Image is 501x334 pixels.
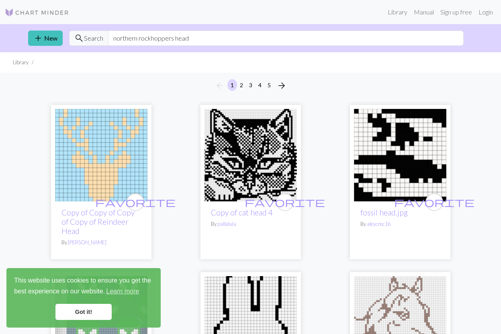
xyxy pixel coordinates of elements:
i: favourite [394,194,474,210]
a: learn more about cookies [105,285,140,297]
button: 2 [237,79,246,91]
span: search [74,33,84,44]
p: By [61,239,141,246]
i: favourite [245,194,325,210]
button: Next [274,79,290,92]
button: favourite [425,193,443,211]
nav: Page navigation [212,79,290,92]
span: This website uses cookies to ensure you get the best experience on our website. [14,276,153,297]
a: fossil head.jpg [354,150,446,158]
span: favorite [245,196,325,208]
a: dismiss cookie message [55,304,112,320]
img: Reindeer Head [55,109,147,201]
a: Sign up free [437,4,475,20]
img: fossil head.jpg [354,109,446,201]
button: 3 [246,79,256,91]
li: Library [13,59,29,66]
a: horse head sagoma [354,318,446,325]
a: aleycmc16 [367,221,391,227]
a: miffy head.jpeg [204,318,297,325]
button: favourite [127,193,144,211]
span: add [33,33,43,44]
i: Next [277,81,286,90]
a: Library [384,4,411,20]
p: By [211,220,290,228]
span: Search [84,33,103,43]
div: cookieconsent [6,268,161,328]
span: arrow_forward [277,80,286,91]
button: favourite [276,193,294,211]
a: Login [475,4,496,20]
a: Copy of Copy of Copy of Copy of Reindeer Head [61,208,135,236]
a: fossil head.jpg [360,208,408,217]
a: cat head 4 [204,150,297,158]
a: pallidula [217,221,236,227]
span: favorite [394,196,474,208]
img: cat head 4 [204,109,297,201]
button: 1 [227,79,237,91]
span: favorite [95,196,176,208]
button: 5 [264,79,274,91]
a: Reindeer Head [55,150,147,158]
a: New [28,31,63,46]
button: 4 [255,79,265,91]
p: By [360,220,440,228]
a: Copy of cat head 4 [211,208,273,217]
img: Logo [5,8,69,17]
i: favourite [95,194,176,210]
a: Manual [411,4,437,20]
a: [PERSON_NAME] [68,239,106,246]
